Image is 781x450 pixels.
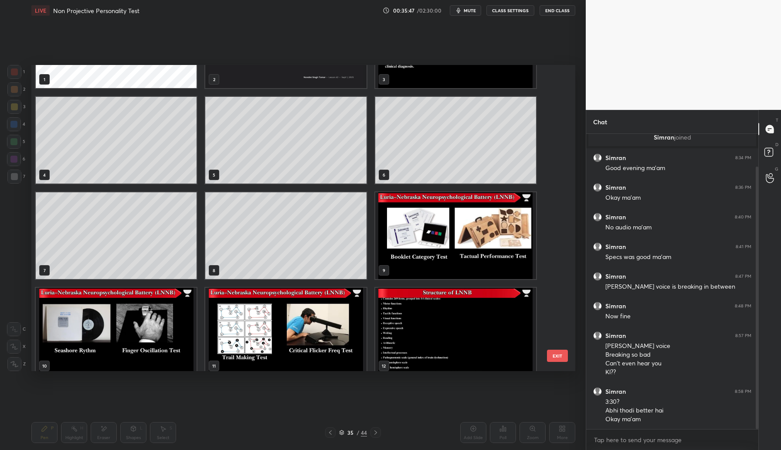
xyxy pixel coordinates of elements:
[605,406,751,415] div: Abhi thodi better hai
[205,288,366,375] img: 1756739394P5E95Q.pdf
[36,288,197,375] img: 1756739394P5E95Q.pdf
[605,359,751,368] div: Can't even hear you
[486,5,534,16] button: CLASS SETTINGS
[593,302,602,310] img: default.png
[7,357,26,371] div: Z
[605,273,626,280] h6: Simran
[547,350,568,362] button: EXIT
[593,331,602,340] img: default.png
[7,82,25,96] div: 2
[605,398,751,406] div: 3:30?
[31,65,560,371] div: grid
[7,152,25,166] div: 6
[605,154,626,162] h6: Simran
[735,274,751,279] div: 8:47 PM
[605,194,751,202] div: Okay ma'am
[605,213,626,221] h6: Simran
[605,368,751,377] div: Kl??
[605,332,626,340] h6: Simran
[605,342,751,351] div: [PERSON_NAME] voice
[593,213,602,222] img: default.png
[7,65,25,79] div: 1
[7,100,25,114] div: 3
[586,110,614,133] p: Chat
[605,253,751,262] div: Specs was good ma'am
[464,7,476,14] span: mute
[594,134,751,141] p: Simran
[31,5,50,16] div: LIVE
[605,302,626,310] h6: Simran
[735,185,751,190] div: 8:36 PM
[375,192,536,279] img: 1756739394P5E95Q.pdf
[593,387,602,396] img: default.png
[53,7,139,15] h4: Non Projective Personality Test
[7,117,25,131] div: 4
[605,351,751,359] div: Breaking so bad
[593,272,602,281] img: default.png
[674,133,691,141] span: joined
[736,244,751,249] div: 8:41 PM
[605,415,751,424] div: Okay ma'am
[735,215,751,220] div: 8:40 PM
[593,183,602,192] img: default.png
[735,303,751,309] div: 8:48 PM
[605,312,751,321] div: Now fine
[593,242,602,251] img: default.png
[735,389,751,394] div: 8:58 PM
[605,184,626,191] h6: Simran
[735,155,751,160] div: 8:34 PM
[775,166,778,172] p: G
[7,322,26,336] div: C
[357,430,359,435] div: /
[450,5,481,16] button: mute
[540,5,575,16] button: End Class
[605,388,626,395] h6: Simran
[605,283,751,291] div: [PERSON_NAME] voice is breaking in between
[375,288,536,375] img: 1756739394P5E95Q.pdf
[775,141,778,148] p: D
[605,223,751,232] div: No audio ma'am
[605,164,751,173] div: Good evening ma'am
[7,170,25,184] div: 7
[361,429,367,436] div: 44
[735,333,751,338] div: 8:57 PM
[593,153,602,162] img: default.png
[7,340,26,354] div: X
[586,134,758,429] div: grid
[346,430,355,435] div: 35
[7,135,25,149] div: 5
[776,117,778,123] p: T
[605,243,626,251] h6: Simran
